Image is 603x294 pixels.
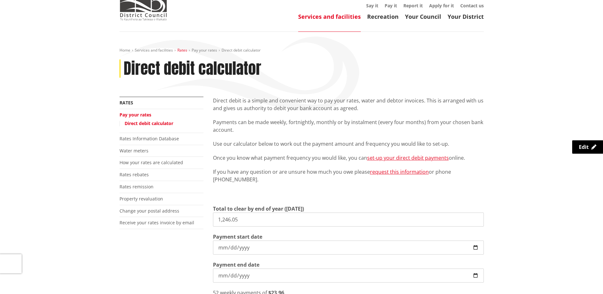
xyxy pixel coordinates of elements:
[120,112,151,118] a: Pay your rates
[120,159,183,165] a: How your rates are calculated
[120,171,149,178] a: Rates rebates
[572,140,603,154] a: Edit
[367,154,449,161] a: set-up your direct debit payments
[403,3,423,9] a: Report it
[460,3,484,9] a: Contact us
[120,136,179,142] a: Rates Information Database
[120,100,133,106] a: Rates
[124,59,261,78] h1: Direct debit calculator
[120,47,130,53] a: Home
[213,118,484,134] p: Payments can be made weekly, fortnightly, monthly or by instalment (every four months) from your ...
[213,97,484,112] p: Direct debit is a simple and convenient way to pay your rates, water and debtor invoices. This is...
[579,143,589,150] span: Edit
[120,208,179,214] a: Change your postal address
[213,168,484,183] p: If you have any question or are unsure how much you owe please or phone [PHONE_NUMBER].
[125,120,173,126] a: Direct debit calculator
[370,168,429,175] a: request this information
[574,267,597,290] iframe: Messenger Launcher
[366,3,378,9] a: Say it
[298,13,361,20] a: Services and facilities
[120,48,484,53] nav: breadcrumb
[213,233,262,241] label: Payment start date
[213,261,259,269] label: Payment end date
[385,3,397,9] a: Pay it
[405,13,441,20] a: Your Council
[120,196,163,202] a: Property revaluation
[429,3,454,9] a: Apply for it
[213,140,484,148] p: Use our calculator below to work out the payment amount and frequency you would like to set-up.
[213,205,304,213] label: Total to clear by end of year ([DATE])
[192,47,217,53] a: Pay your rates
[213,154,484,162] p: Once you know what payment frequency you would like, you can online.
[367,13,399,20] a: Recreation
[222,47,261,53] span: Direct debit calculator
[448,13,484,20] a: Your District
[135,47,173,53] a: Services and facilities
[120,148,148,154] a: Water meters
[120,220,194,226] a: Receive your rates invoice by email
[177,47,187,53] a: Rates
[120,184,154,190] a: Rates remission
